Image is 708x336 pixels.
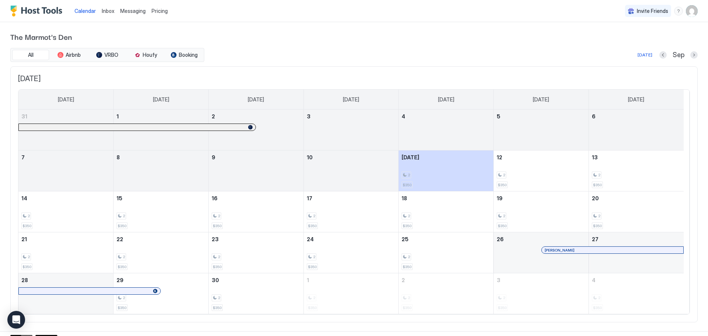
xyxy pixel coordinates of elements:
[152,8,168,14] span: Pricing
[303,273,399,314] td: October 1, 2025
[399,273,493,287] a: October 2, 2025
[114,273,209,314] td: September 29, 2025
[494,273,589,287] a: October 3, 2025
[18,232,114,273] td: September 21, 2025
[146,90,177,110] a: Monday
[28,214,30,218] span: 2
[545,248,575,253] span: [PERSON_NAME]
[208,110,303,150] td: September 2, 2025
[307,236,314,242] span: 24
[659,51,667,59] button: Previous month
[212,277,219,283] span: 30
[304,273,399,287] a: October 1, 2025
[304,110,399,123] a: September 3, 2025
[438,96,454,103] span: [DATE]
[343,96,359,103] span: [DATE]
[114,232,208,246] a: September 22, 2025
[408,254,410,259] span: 2
[21,154,25,160] span: 7
[399,191,494,232] td: September 18, 2025
[592,236,598,242] span: 27
[120,7,146,15] a: Messaging
[10,6,66,17] a: Host Tools Logo
[212,236,219,242] span: 23
[636,51,653,59] button: [DATE]
[22,224,31,228] span: $350
[12,50,49,60] button: All
[498,224,507,228] span: $350
[212,113,215,119] span: 2
[209,150,303,164] a: September 9, 2025
[114,273,208,287] a: September 29, 2025
[399,110,493,123] a: September 4, 2025
[117,195,122,201] span: 15
[303,191,399,232] td: September 17, 2025
[28,52,34,58] span: All
[208,191,303,232] td: September 16, 2025
[166,50,202,60] button: Booking
[123,214,125,218] span: 2
[18,110,114,150] td: August 31, 2025
[494,150,589,164] a: September 12, 2025
[431,90,462,110] a: Thursday
[209,191,303,205] a: September 16, 2025
[638,52,652,58] div: [DATE]
[58,96,74,103] span: [DATE]
[589,273,684,314] td: October 4, 2025
[123,254,125,259] span: 2
[51,90,81,110] a: Sunday
[74,7,96,15] a: Calendar
[117,154,120,160] span: 8
[7,311,25,329] div: Open Intercom Messenger
[494,110,589,123] a: September 5, 2025
[399,150,493,164] a: September 11, 2025
[208,150,303,191] td: September 9, 2025
[497,195,503,201] span: 19
[399,110,494,150] td: September 4, 2025
[51,50,87,60] button: Airbnb
[209,110,303,123] a: September 2, 2025
[494,110,589,150] td: September 5, 2025
[403,224,412,228] span: $350
[153,96,169,103] span: [DATE]
[18,150,113,164] a: September 7, 2025
[399,232,494,273] td: September 25, 2025
[18,191,113,205] a: September 14, 2025
[402,154,419,160] span: [DATE]
[117,113,119,119] span: 1
[621,90,652,110] a: Saturday
[218,295,220,300] span: 2
[304,191,399,205] a: September 17, 2025
[218,214,220,218] span: 2
[307,195,312,201] span: 17
[66,52,81,58] span: Airbnb
[402,113,405,119] span: 4
[303,110,399,150] td: September 3, 2025
[21,277,28,283] span: 28
[494,232,589,246] a: September 26, 2025
[589,150,684,164] a: September 13, 2025
[494,191,589,205] a: September 19, 2025
[589,232,684,246] a: September 27, 2025
[399,232,493,246] a: September 25, 2025
[21,195,27,201] span: 14
[589,191,684,232] td: September 20, 2025
[336,90,367,110] a: Wednesday
[533,96,549,103] span: [DATE]
[497,277,500,283] span: 3
[593,224,602,228] span: $350
[10,48,204,62] div: tab-group
[686,5,698,17] div: User profile
[303,232,399,273] td: September 24, 2025
[307,113,310,119] span: 3
[114,191,209,232] td: September 15, 2025
[498,183,507,187] span: $350
[593,183,602,187] span: $350
[402,277,405,283] span: 2
[114,110,209,150] td: September 1, 2025
[213,264,222,269] span: $350
[18,273,114,314] td: September 28, 2025
[402,195,407,201] span: 18
[308,224,317,228] span: $350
